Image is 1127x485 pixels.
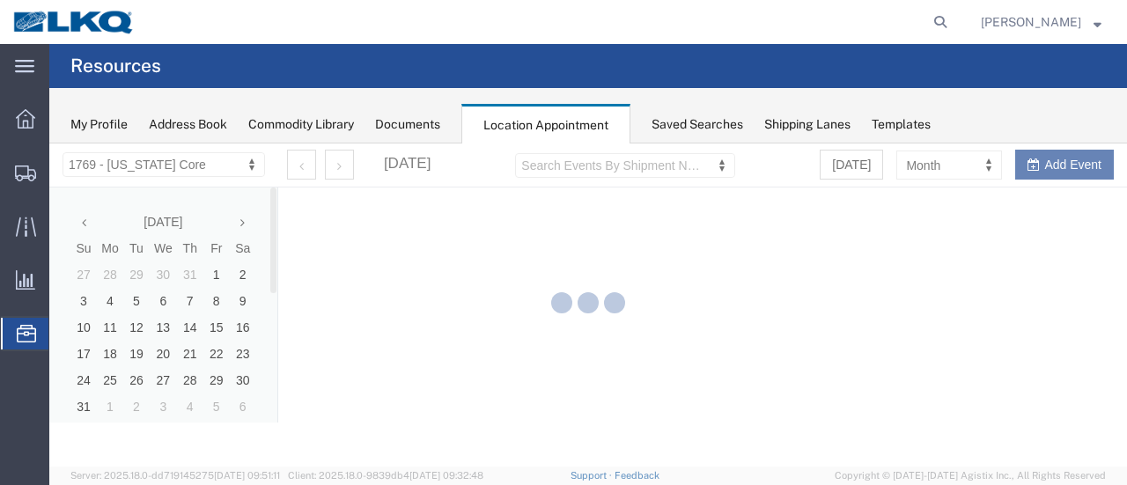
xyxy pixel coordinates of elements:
[764,115,851,134] div: Shipping Lanes
[835,468,1106,483] span: Copyright © [DATE]-[DATE] Agistix Inc., All Rights Reserved
[248,115,354,134] div: Commodity Library
[12,9,136,35] img: logo
[214,470,280,481] span: [DATE] 09:51:11
[872,115,931,134] div: Templates
[70,44,161,88] h4: Resources
[652,115,743,134] div: Saved Searches
[980,11,1102,33] button: [PERSON_NAME]
[461,104,630,144] div: Location Appointment
[149,115,227,134] div: Address Book
[288,470,483,481] span: Client: 2025.18.0-9839db4
[981,12,1081,32] span: Marc Metzger
[409,470,483,481] span: [DATE] 09:32:48
[375,115,440,134] div: Documents
[70,115,128,134] div: My Profile
[615,470,659,481] a: Feedback
[70,470,280,481] span: Server: 2025.18.0-dd719145275
[571,470,615,481] a: Support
